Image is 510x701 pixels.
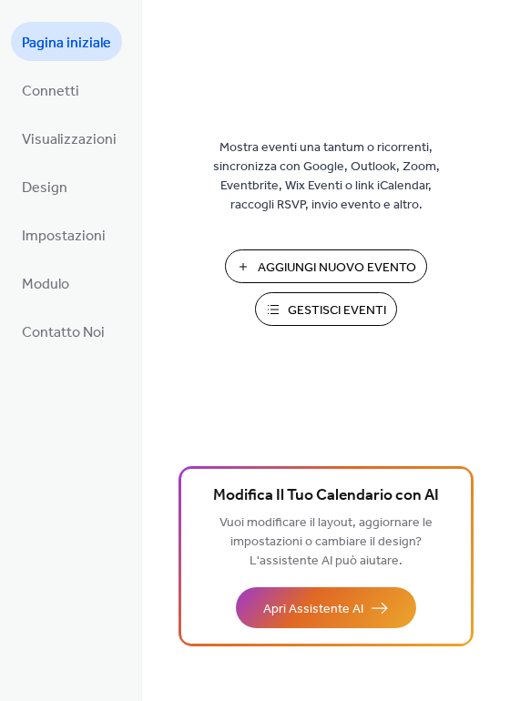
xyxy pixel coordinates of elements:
span: Visualizzazioni [22,126,117,154]
span: Mostra eventi una tantum o ricorrenti, sincronizza con Google, Outlook, Zoom, Eventbrite, Wix Eve... [203,138,449,215]
a: Design [11,167,78,206]
span: Gestisci Eventi [288,301,386,320]
span: Pagina iniziale [22,29,111,57]
a: Impostazioni [11,215,117,254]
a: Modulo [11,263,80,302]
span: Apri Assistente AI [263,600,363,619]
span: Modifica Il Tuo Calendario con AI [213,483,439,509]
button: Gestisci Eventi [255,292,397,326]
span: Modulo [22,270,69,299]
a: Pagina iniziale [11,22,122,61]
a: Contatto Noi [11,311,116,350]
span: Contatto Noi [22,319,105,347]
span: Vuoi modificare il layout, aggiornare le impostazioni o cambiare il design? L'assistente AI può a... [219,511,433,574]
a: Connetti [11,70,90,109]
span: Connetti [22,77,79,106]
button: Apri Assistente AI [236,587,416,628]
span: Design [22,174,67,202]
button: Aggiungi Nuovo Evento [225,249,427,283]
span: Aggiungi Nuovo Evento [258,259,416,278]
a: Visualizzazioni [11,118,127,157]
span: Impostazioni [22,222,106,250]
